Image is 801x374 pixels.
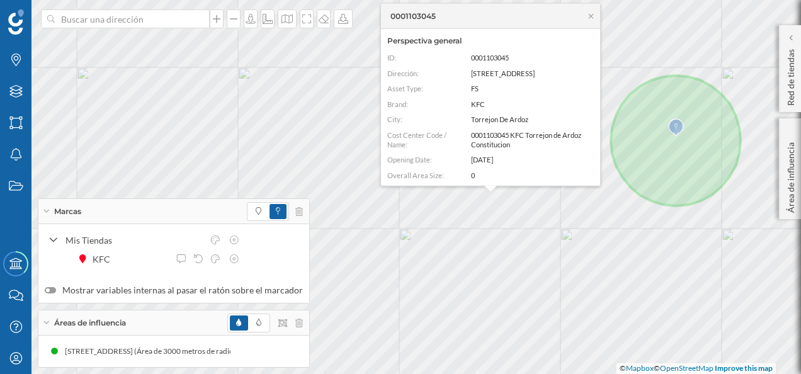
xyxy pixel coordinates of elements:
[8,9,24,35] img: Geoblink Logo
[54,317,126,329] span: Áreas de influencia
[471,100,485,108] span: KFC
[785,44,797,106] p: Red de tiendas
[65,234,203,247] div: Mis Tiendas
[471,69,535,77] span: [STREET_ADDRESS]
[471,171,475,179] span: 0
[25,9,70,20] span: Soporte
[387,131,446,149] span: Cost Center Code / Name:
[387,54,396,62] span: ID:
[390,10,436,21] span: 0001103045
[471,156,493,164] span: [DATE]
[387,156,432,164] span: Opening Date:
[387,171,444,179] span: Overall Area Size:
[387,115,402,123] span: City:
[471,84,479,93] span: FS
[387,100,408,108] span: Brand:
[471,54,509,62] span: 0001103045
[660,363,713,373] a: OpenStreetMap
[387,69,419,77] span: Dirección:
[387,84,423,93] span: Asset Type:
[616,363,776,374] div: © ©
[471,131,581,149] span: 0001103045 KFC Torrejon de Ardoz Constitucion
[65,345,242,358] div: [STREET_ADDRESS] (Área de 3000 metros de radio)
[387,35,594,47] h6: Perspectiva general
[54,206,81,217] span: Marcas
[93,252,116,266] div: KFC
[715,363,773,373] a: Improve this map
[45,284,303,297] label: Mostrar variables internas al pasar el ratón sobre el marcador
[626,363,654,373] a: Mapbox
[785,137,797,213] p: Área de influencia
[471,115,528,123] span: Torrejon De Ardoz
